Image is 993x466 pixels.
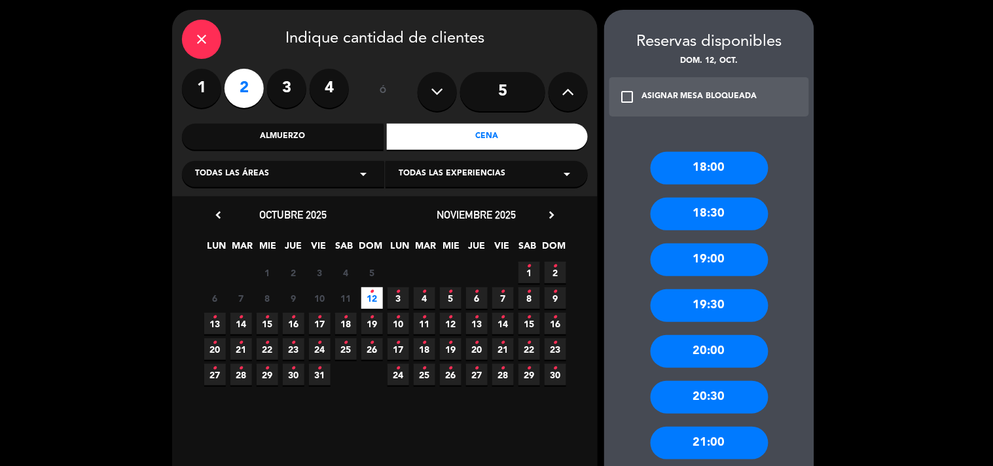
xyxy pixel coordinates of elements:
span: 24 [309,338,331,360]
i: • [422,358,427,379]
span: 26 [361,338,383,360]
div: 21:00 [651,427,768,459]
label: 2 [225,69,264,108]
span: 6 [204,287,226,309]
span: MAR [232,238,253,260]
span: 5 [440,287,461,309]
div: Almuerzo [182,124,384,150]
span: 5 [361,262,383,283]
span: LUN [389,238,411,260]
span: 7 [492,287,514,309]
span: 14 [492,313,514,334]
i: • [370,281,374,302]
div: 19:30 [651,289,768,322]
span: 6 [466,287,488,309]
i: • [396,358,401,379]
i: • [553,307,558,328]
i: • [422,281,427,302]
span: 11 [414,313,435,334]
i: • [317,332,322,353]
span: 23 [283,338,304,360]
span: VIE [308,238,330,260]
i: • [265,307,270,328]
i: • [239,332,244,353]
i: • [396,332,401,353]
span: 16 [283,313,304,334]
i: • [553,256,558,277]
i: • [527,332,532,353]
span: 7 [230,287,252,309]
i: chevron_right [545,208,558,222]
span: 17 [388,338,409,360]
span: 13 [204,313,226,334]
span: MIE [257,238,279,260]
div: 19:00 [651,243,768,276]
span: 8 [518,287,540,309]
span: 26 [440,364,461,385]
span: 27 [466,364,488,385]
span: 8 [257,287,278,309]
span: 15 [257,313,278,334]
i: • [344,332,348,353]
label: 4 [310,69,349,108]
span: 20 [204,338,226,360]
span: Todas las áreas [195,168,269,181]
span: 13 [466,313,488,334]
span: 21 [230,338,252,360]
div: 18:00 [651,152,768,185]
i: • [239,358,244,379]
span: 2 [545,262,566,283]
span: 22 [518,338,540,360]
i: close [194,31,209,47]
div: Cena [387,124,588,150]
i: • [448,358,453,379]
span: noviembre 2025 [437,208,516,221]
i: • [475,307,479,328]
span: JUE [466,238,488,260]
label: 1 [182,69,221,108]
span: 12 [361,287,383,309]
span: 18 [414,338,435,360]
span: 2 [283,262,304,283]
i: • [501,332,505,353]
span: 25 [335,338,357,360]
span: 29 [257,364,278,385]
span: 15 [518,313,540,334]
i: • [527,281,532,302]
span: 10 [388,313,409,334]
i: • [265,358,270,379]
span: DOM [543,238,564,260]
i: • [396,281,401,302]
i: • [344,307,348,328]
i: • [317,307,322,328]
span: MIE [441,238,462,260]
span: 28 [492,364,514,385]
span: 4 [335,262,357,283]
i: • [265,332,270,353]
i: • [448,281,453,302]
i: • [501,307,505,328]
span: 28 [230,364,252,385]
span: 22 [257,338,278,360]
i: • [448,307,453,328]
span: 9 [283,287,304,309]
div: 18:30 [651,198,768,230]
i: • [527,358,532,379]
i: • [422,307,427,328]
span: 23 [545,338,566,360]
span: 12 [440,313,461,334]
span: 29 [518,364,540,385]
span: 9 [545,287,566,309]
span: 18 [335,313,357,334]
div: ASIGNAR MESA BLOQUEADA [641,90,757,103]
label: 3 [267,69,306,108]
i: • [422,332,427,353]
span: JUE [283,238,304,260]
span: SAB [334,238,355,260]
i: arrow_drop_down [355,166,371,182]
div: Reservas disponibles [604,29,814,55]
span: 11 [335,287,357,309]
i: • [370,307,374,328]
i: • [213,307,217,328]
span: octubre 2025 [260,208,327,221]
